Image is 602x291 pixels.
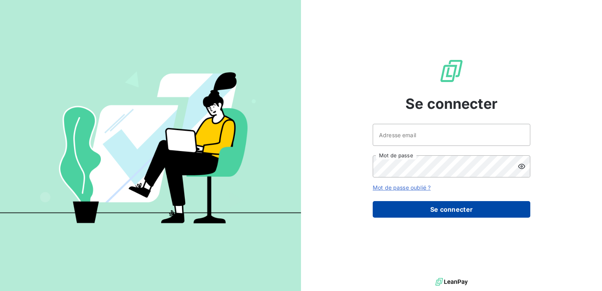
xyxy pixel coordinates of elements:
img: logo [435,276,468,288]
button: Se connecter [373,201,530,218]
input: placeholder [373,124,530,146]
a: Mot de passe oublié ? [373,184,431,191]
img: Logo LeanPay [439,58,464,84]
span: Se connecter [405,93,498,114]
